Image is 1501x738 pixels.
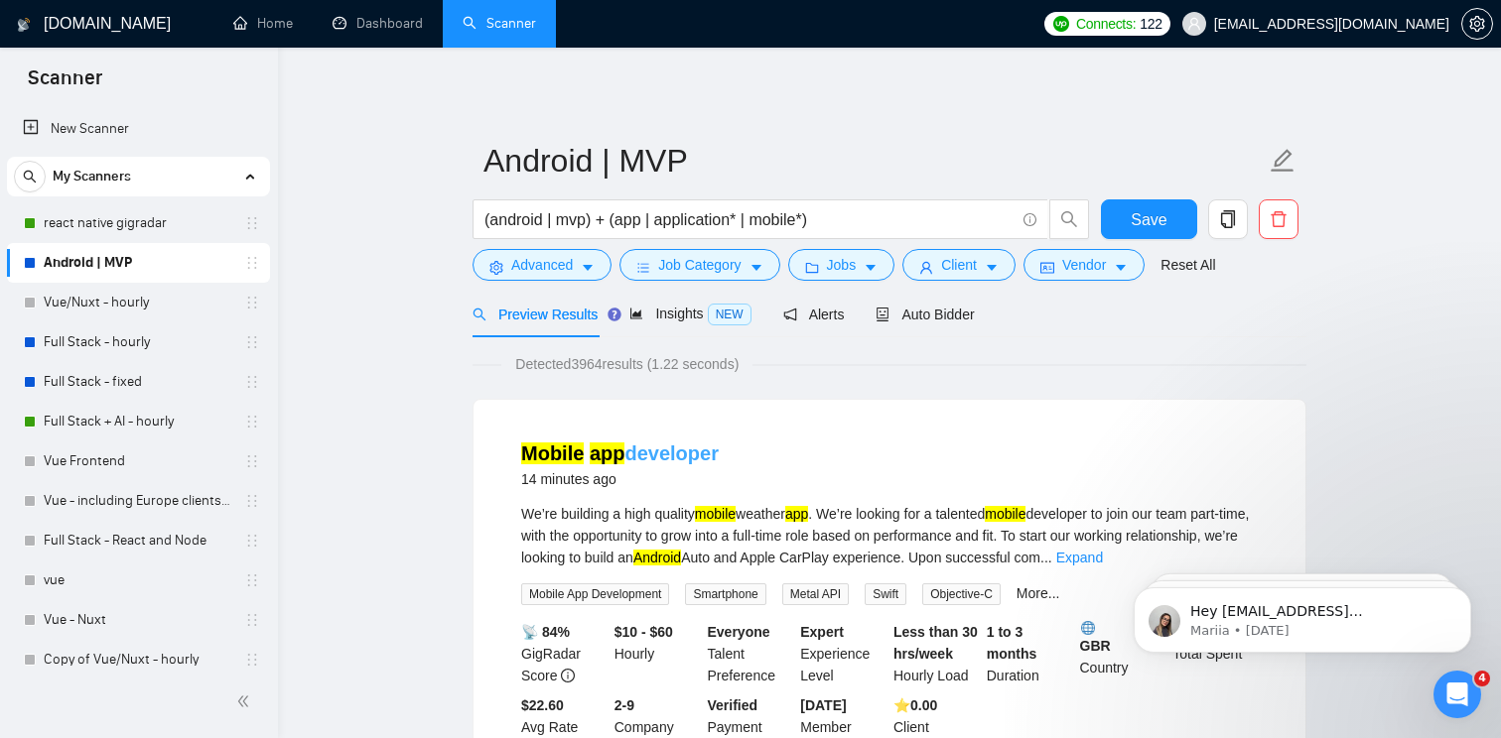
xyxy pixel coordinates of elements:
[1208,199,1248,239] button: copy
[893,624,978,662] b: Less than 30 hrs/week
[876,307,974,322] span: Auto Bidder
[658,254,741,276] span: Job Category
[511,254,573,276] span: Advanced
[1023,213,1036,226] span: info-circle
[244,493,260,509] span: holder
[1053,16,1069,32] img: upwork-logo.png
[233,15,293,32] a: homeHome
[44,322,232,362] a: Full Stack - hourly
[44,600,232,640] a: Vue - Nuxt
[1023,249,1145,281] button: idcardVendorcaret-down
[1062,254,1106,276] span: Vendor
[521,503,1258,568] div: We’re building a high quality weather . We’re looking for a talented developer to join our team p...
[941,254,977,276] span: Client
[53,157,131,196] span: My Scanners
[805,260,819,275] span: folder
[1114,260,1128,275] span: caret-down
[1056,550,1103,565] a: Expand
[1050,210,1088,228] span: search
[1104,546,1501,684] iframe: Intercom notifications message
[1131,207,1166,232] span: Save
[1160,254,1215,276] a: Reset All
[708,624,770,640] b: Everyone
[695,506,736,522] mark: mobile
[629,307,643,320] span: area-chart
[606,306,623,323] div: Tooltip anchor
[44,521,232,560] a: Full Stack - React and Node
[44,203,232,243] a: react native gigradar
[985,506,1025,522] mark: mobile
[44,402,232,441] a: Full Stack + AI - hourly
[1080,621,1165,654] b: GBR
[919,260,933,275] span: user
[902,249,1016,281] button: userClientcaret-down
[1040,260,1054,275] span: idcard
[1270,148,1296,174] span: edit
[489,260,503,275] span: setting
[876,307,889,321] span: robot
[629,306,750,321] span: Insights
[521,624,570,640] b: 📡 84%
[521,467,719,491] div: 14 minutes ago
[501,353,752,375] span: Detected 3964 results (1.22 seconds)
[783,307,797,321] span: notification
[783,307,845,322] span: Alerts
[244,414,260,430] span: holder
[1462,16,1492,32] span: setting
[244,612,260,628] span: holder
[704,621,797,686] div: Talent Preference
[7,109,270,149] li: New Scanner
[244,295,260,310] span: holder
[619,249,779,281] button: barsJob Categorycaret-down
[473,249,612,281] button: settingAdvancedcaret-down
[893,697,937,713] b: ⭐️ 0.00
[685,583,765,605] span: Smartphone
[483,136,1266,185] input: Scanner name...
[590,442,625,464] mark: app
[17,9,31,41] img: logo
[333,15,423,32] a: dashboardDashboard
[1259,199,1298,239] button: delete
[521,583,669,605] span: Mobile App Development
[788,249,895,281] button: folderJobscaret-down
[521,442,584,464] mark: Mobile
[1040,550,1052,565] span: ...
[561,669,575,682] span: info-circle
[782,583,849,605] span: Metal API
[44,362,232,402] a: Full Stack - fixed
[708,697,758,713] b: Verified
[44,481,232,521] a: Vue - including Europe clients | only search title
[1017,585,1060,601] a: More...
[614,697,634,713] b: 2-9
[800,624,844,640] b: Expert
[521,697,564,713] b: $22.60
[614,624,673,640] b: $10 - $60
[244,572,260,588] span: holder
[827,254,857,276] span: Jobs
[463,15,536,32] a: searchScanner
[1461,8,1493,40] button: setting
[581,260,595,275] span: caret-down
[1461,16,1493,32] a: setting
[473,307,598,322] span: Preview Results
[244,255,260,271] span: holder
[484,207,1015,232] input: Search Freelance Jobs...
[922,583,1001,605] span: Objective-C
[985,260,999,275] span: caret-down
[1433,671,1481,718] iframe: Intercom live chat
[1049,199,1089,239] button: search
[44,243,232,283] a: Android | MVP
[636,260,650,275] span: bars
[1260,210,1297,228] span: delete
[23,109,254,149] a: New Scanner
[1076,621,1169,686] div: Country
[44,441,232,481] a: Vue Frontend
[708,304,751,325] span: NEW
[864,260,878,275] span: caret-down
[889,621,983,686] div: Hourly Load
[244,334,260,350] span: holder
[1101,199,1197,239] button: Save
